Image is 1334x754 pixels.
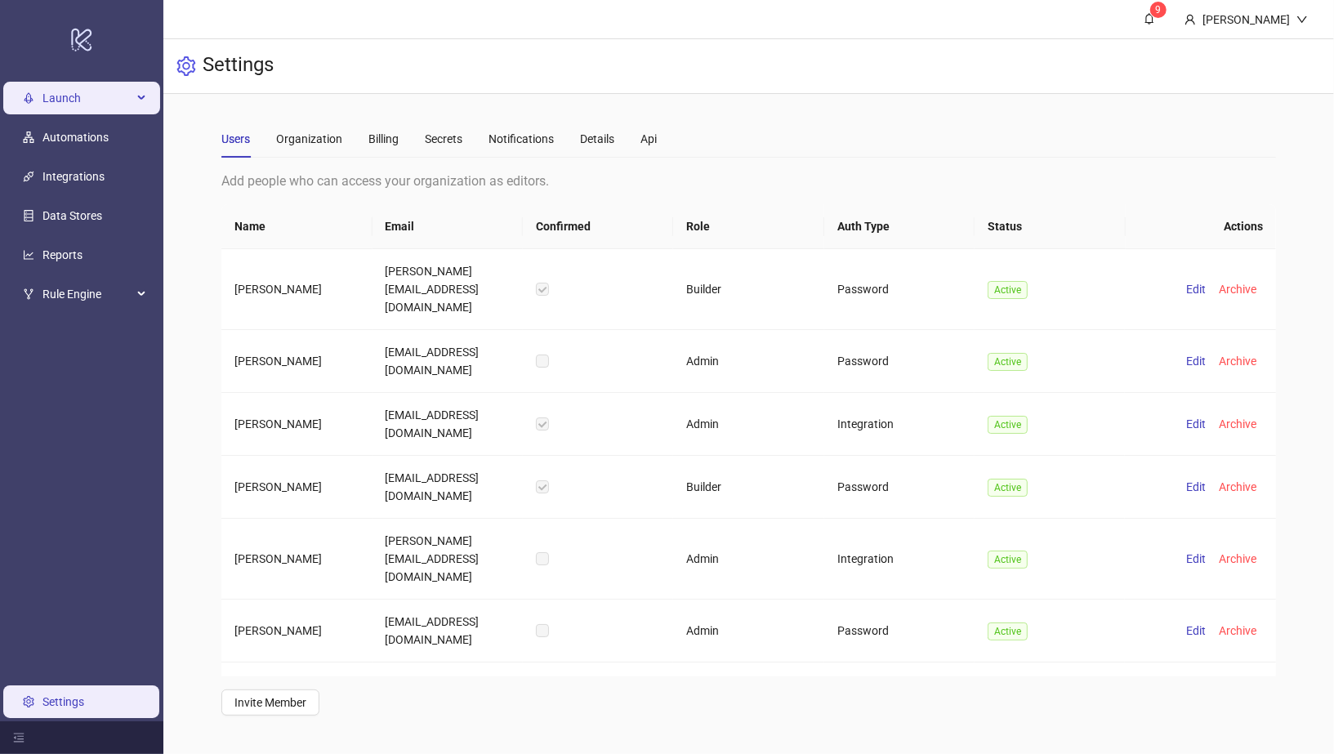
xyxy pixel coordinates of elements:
[673,393,823,456] td: Admin
[673,249,823,330] td: Builder
[673,456,823,519] td: Builder
[1186,417,1206,431] span: Edit
[988,281,1028,299] span: Active
[221,130,250,148] div: Users
[824,600,975,663] td: Password
[425,130,462,148] div: Secrets
[221,204,372,249] th: Name
[673,663,823,743] td: Guest
[1212,351,1263,371] button: Archive
[1126,204,1276,249] th: Actions
[42,695,84,708] a: Settings
[824,456,975,519] td: Password
[42,82,132,114] span: Launch
[1180,621,1212,640] button: Edit
[42,131,109,144] a: Automations
[13,732,25,743] span: menu-fold
[1212,549,1263,569] button: Archive
[1180,351,1212,371] button: Edit
[975,204,1125,249] th: Status
[42,248,83,261] a: Reports
[824,330,975,393] td: Password
[373,249,523,330] td: [PERSON_NAME][EMAIL_ADDRESS][DOMAIN_NAME]
[23,92,34,104] span: rocket
[673,204,823,249] th: Role
[988,416,1028,434] span: Active
[1219,624,1256,637] span: Archive
[1219,283,1256,296] span: Archive
[988,353,1028,371] span: Active
[42,209,102,222] a: Data Stores
[23,288,34,300] span: fork
[673,330,823,393] td: Admin
[1219,480,1256,493] span: Archive
[1180,279,1212,299] button: Edit
[221,456,372,519] td: [PERSON_NAME]
[988,622,1028,640] span: Active
[176,56,196,76] span: setting
[1144,13,1155,25] span: bell
[523,204,673,249] th: Confirmed
[1180,414,1212,434] button: Edit
[221,393,372,456] td: [PERSON_NAME]
[221,519,372,600] td: [PERSON_NAME]
[580,130,614,148] div: Details
[988,479,1028,497] span: Active
[1150,2,1167,18] sup: 9
[1212,621,1263,640] button: Archive
[221,600,372,663] td: [PERSON_NAME]
[1186,283,1206,296] span: Edit
[221,689,319,716] button: Invite Member
[1219,552,1256,565] span: Archive
[368,130,399,148] div: Billing
[824,204,975,249] th: Auth Type
[1186,480,1206,493] span: Edit
[42,278,132,310] span: Rule Engine
[1212,279,1263,299] button: Archive
[1185,14,1196,25] span: user
[1186,355,1206,368] span: Edit
[373,330,523,393] td: [EMAIL_ADDRESS][DOMAIN_NAME]
[221,330,372,393] td: [PERSON_NAME]
[988,551,1028,569] span: Active
[1186,624,1206,637] span: Edit
[1212,414,1263,434] button: Archive
[373,519,523,600] td: [PERSON_NAME][EMAIL_ADDRESS][DOMAIN_NAME]
[373,393,523,456] td: [EMAIL_ADDRESS][DOMAIN_NAME]
[1212,477,1263,497] button: Archive
[221,249,372,330] td: [PERSON_NAME]
[1219,417,1256,431] span: Archive
[1180,549,1212,569] button: Edit
[489,130,554,148] div: Notifications
[640,130,657,148] div: Api
[373,663,523,743] td: [PERSON_NAME][EMAIL_ADDRESS][DOMAIN_NAME]
[373,600,523,663] td: [EMAIL_ADDRESS][DOMAIN_NAME]
[824,393,975,456] td: Integration
[203,52,274,80] h3: Settings
[221,171,1276,191] div: Add people who can access your organization as editors.
[1156,4,1162,16] span: 9
[276,130,342,148] div: Organization
[1186,552,1206,565] span: Edit
[42,170,105,183] a: Integrations
[1219,355,1256,368] span: Archive
[673,600,823,663] td: Admin
[221,663,372,743] td: [PERSON_NAME]
[1180,477,1212,497] button: Edit
[824,249,975,330] td: Password
[234,696,306,709] span: Invite Member
[373,204,523,249] th: Email
[673,519,823,600] td: Admin
[373,456,523,519] td: [EMAIL_ADDRESS][DOMAIN_NAME]
[824,519,975,600] td: Integration
[1296,14,1308,25] span: down
[1196,11,1296,29] div: [PERSON_NAME]
[824,663,975,743] td: Password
